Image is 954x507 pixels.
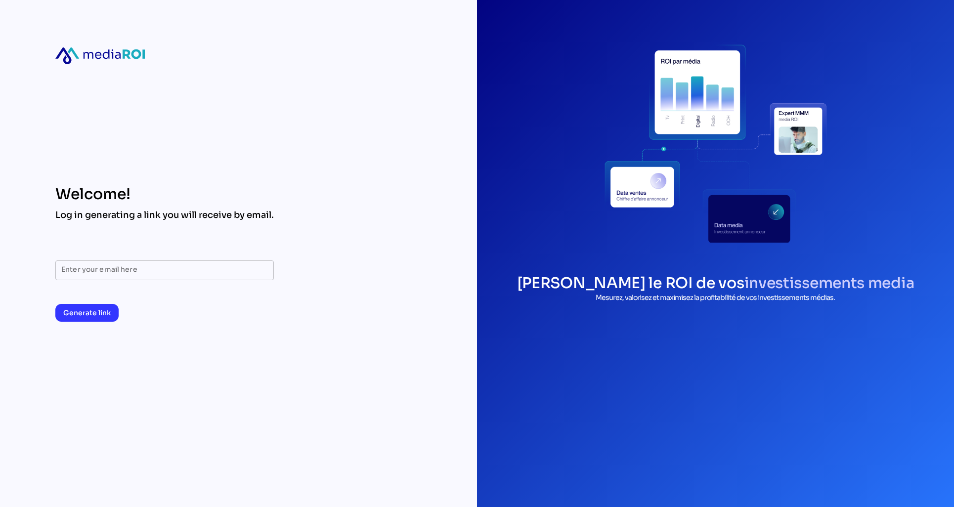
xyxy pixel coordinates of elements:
[55,47,145,64] div: mediaroi
[55,185,274,203] div: Welcome!
[55,304,119,322] button: Generate link
[744,274,914,293] span: investissements media
[517,274,914,293] h1: [PERSON_NAME] le ROI de vos
[55,209,274,221] div: Log in generating a link you will receive by email.
[517,293,914,303] p: Mesurez, valorisez et maximisez la profitabilité de vos investissements médias.
[61,260,268,280] input: Enter your email here
[63,307,111,319] span: Generate link
[605,32,827,254] div: login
